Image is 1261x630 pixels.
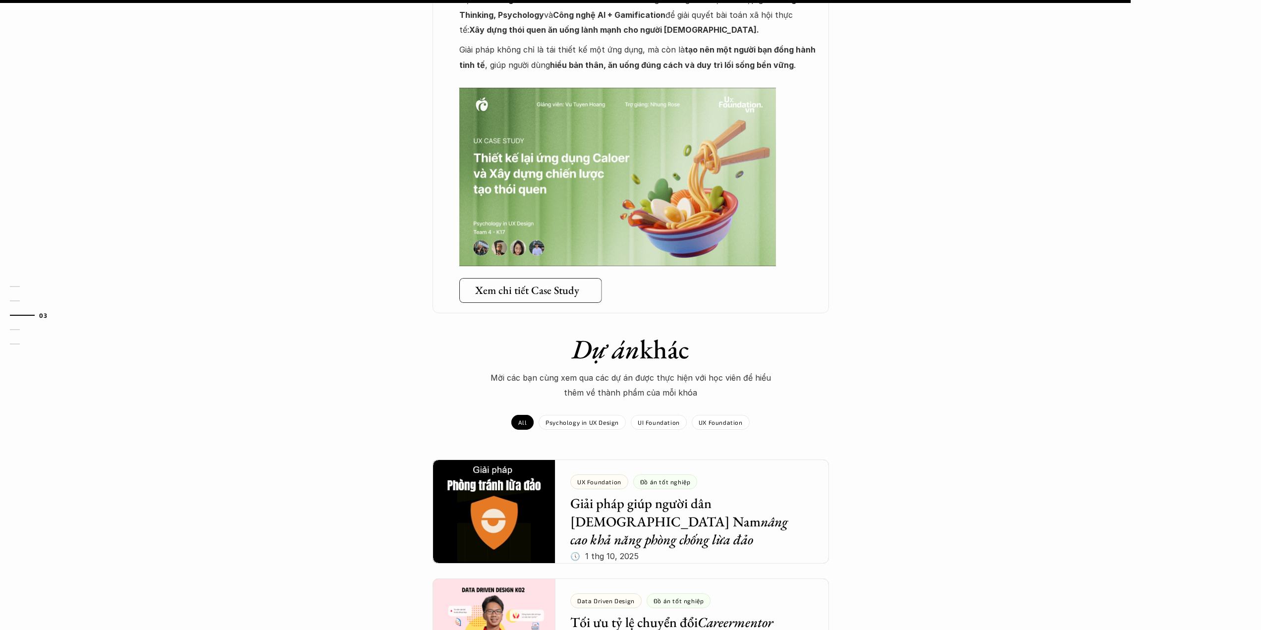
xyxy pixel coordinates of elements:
p: Psychology in UX Design [546,419,619,426]
p: Giải pháp không chỉ là tái thiết kế một ứng dụng, mà còn là , giúp người dùng . [459,42,819,87]
h5: Xem chi tiết Case Study [475,284,579,297]
strong: 03 [39,311,47,318]
p: UI Foundation [638,419,680,426]
strong: tạo nên một người bạn đồng hành tinh tế [459,45,818,69]
p: UX Foundation [699,419,743,426]
em: Dự án [572,332,640,366]
p: Mời các bạn cùng xem qua các dự án được thực hiện với học viên để hiểu thêm về thành phẩm của mỗi... [482,370,779,401]
h1: khác [457,333,804,365]
a: Xem chi tiết Case Study [459,278,602,303]
a: 03 [10,309,57,321]
p: All [518,419,527,426]
strong: Công nghệ AI + Gamification [553,10,665,20]
strong: Xây dựng thói quen ăn uống lành mạnh cho người [DEMOGRAPHIC_DATA]. [469,25,759,35]
a: UX FoundationĐồ án tốt nghiệpGiải pháp giúp người dân [DEMOGRAPHIC_DATA] Namnâng cao khả năng phò... [433,459,829,564]
strong: hiểu bản thân, ăn uống đúng cách và duy trì lối sống bền vững [550,60,794,70]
